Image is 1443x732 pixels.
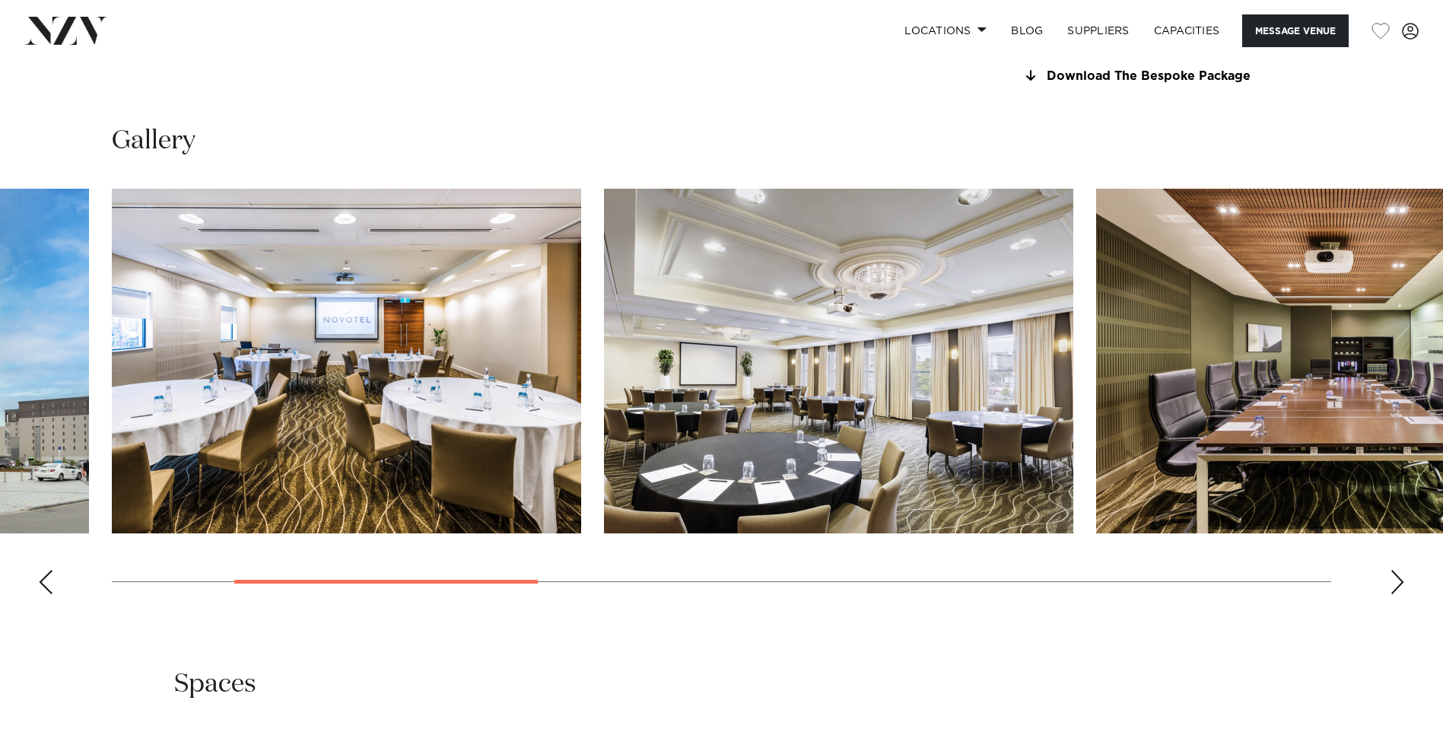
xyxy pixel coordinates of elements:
a: Capacities [1142,14,1232,47]
a: BLOG [999,14,1055,47]
h2: Spaces [174,667,256,702]
swiper-slide: 3 / 10 [604,189,1073,533]
a: Locations [892,14,999,47]
a: SUPPLIERS [1055,14,1141,47]
swiper-slide: 2 / 10 [112,189,581,533]
img: nzv-logo.png [24,17,107,44]
a: Download The Bespoke Package [1022,69,1270,83]
button: Message Venue [1242,14,1349,47]
h2: Gallery [112,124,195,158]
